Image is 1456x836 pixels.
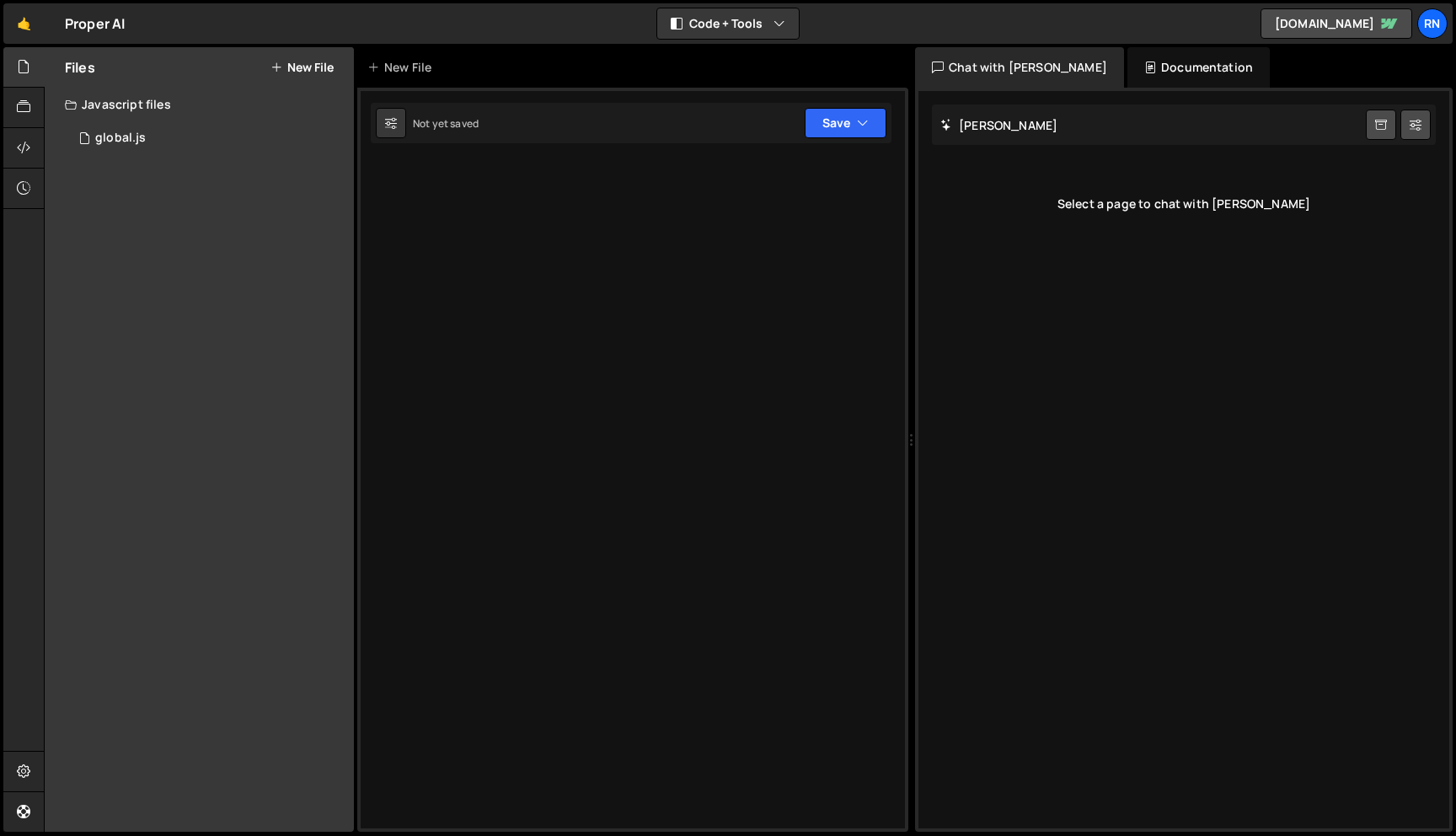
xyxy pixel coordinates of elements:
div: New File [367,59,438,76]
a: [DOMAIN_NAME] [1261,8,1412,39]
h2: [PERSON_NAME] [940,117,1057,133]
a: RN [1417,8,1448,39]
div: Documentation [1127,47,1270,88]
div: Proper AI [65,13,125,34]
a: 🤙 [3,3,45,44]
div: Javascript files [45,88,354,121]
div: global.js [95,131,146,146]
h2: Files [65,58,95,77]
div: Not yet saved [413,116,479,131]
button: Code + Tools [657,8,799,39]
div: Select a page to chat with [PERSON_NAME] [932,170,1436,238]
button: Save [805,108,886,138]
button: New File [270,61,334,74]
div: Chat with [PERSON_NAME] [915,47,1124,88]
div: 6625/12710.js [65,121,354,155]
